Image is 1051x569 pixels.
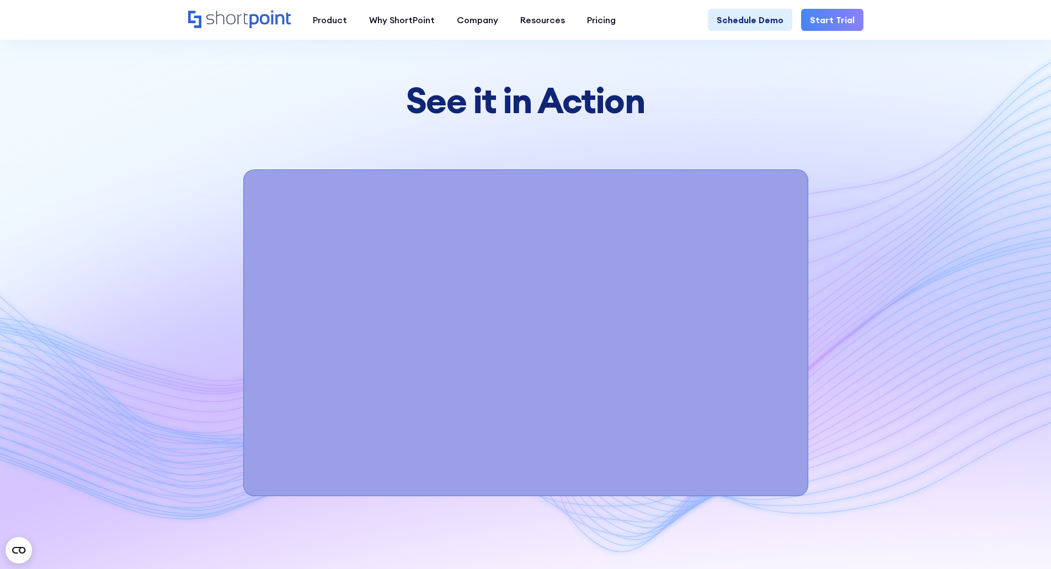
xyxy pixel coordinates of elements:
a: Home [188,10,291,29]
iframe: Chat Widget [996,516,1051,569]
a: Product [302,9,358,31]
iframe: How to Add Custom Code to SharePoint Pages - ShortPoint Free Code Web Part [253,179,799,486]
button: Open CMP widget [6,537,32,563]
a: Company [446,9,509,31]
div: Why ShortPoint [369,13,435,26]
a: Pricing [576,9,627,31]
div: Product [313,13,347,26]
div: Resources [520,13,565,26]
a: Schedule Demo [708,9,792,31]
a: Resources [509,9,576,31]
a: Start Trial [801,9,863,31]
div: Company [457,13,498,26]
div: Widget pro chat [996,516,1051,569]
a: Why ShortPoint [358,9,446,31]
h2: See it in Action [243,81,808,120]
div: Pricing [587,13,616,26]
